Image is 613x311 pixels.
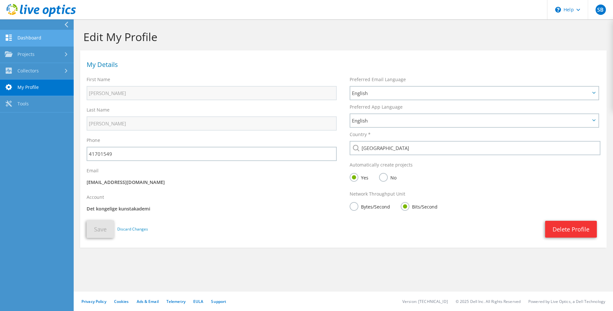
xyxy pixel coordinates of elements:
[555,7,561,13] svg: \n
[350,173,368,181] label: Yes
[528,299,605,304] li: Powered by Live Optics, a Dell Technology
[352,117,590,124] span: English
[114,299,129,304] a: Cookies
[350,202,390,210] label: Bytes/Second
[352,89,590,97] span: English
[379,173,396,181] label: No
[87,194,104,200] label: Account
[83,30,600,44] h1: Edit My Profile
[87,137,100,144] label: Phone
[87,76,110,83] label: First Name
[545,221,597,238] a: Delete Profile
[117,226,148,233] a: Discard Changes
[350,162,413,168] label: Automatically create projects
[456,299,521,304] li: © 2025 Dell Inc. All Rights Reserved
[81,299,106,304] a: Privacy Policy
[137,299,159,304] a: Ads & Email
[87,220,114,238] button: Save
[350,104,403,110] label: Preferred App Language
[350,131,371,138] label: Country *
[401,202,438,210] label: Bits/Second
[211,299,226,304] a: Support
[350,76,406,83] label: Preferred Email Language
[402,299,448,304] li: Version: [TECHNICAL_ID]
[87,107,110,113] label: Last Name
[596,5,606,15] span: SB
[193,299,203,304] a: EULA
[87,61,597,68] h1: My Details
[87,179,337,186] p: [EMAIL_ADDRESS][DOMAIN_NAME]
[87,205,337,212] p: Det kongelige kunstakademi
[166,299,185,304] a: Telemetry
[350,191,405,197] label: Network Throughput Unit
[87,167,99,174] label: Email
